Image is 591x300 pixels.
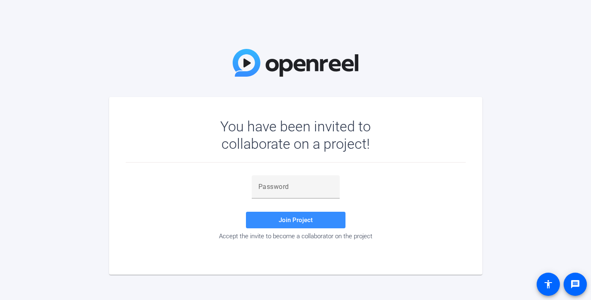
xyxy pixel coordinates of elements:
[246,212,345,228] button: Join Project
[543,279,553,289] mat-icon: accessibility
[258,182,333,192] input: Password
[126,232,466,240] div: Accept the invite to become a collaborator on the project
[233,49,359,77] img: OpenReel Logo
[570,279,580,289] mat-icon: message
[196,118,395,152] div: You have been invited to collaborate on a project!
[279,216,313,224] span: Join Project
